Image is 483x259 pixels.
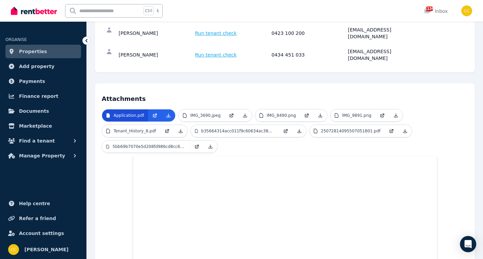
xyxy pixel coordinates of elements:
[24,245,68,254] span: [PERSON_NAME]
[330,109,375,122] a: IMG_9891.png
[348,48,423,62] div: [EMAIL_ADDRESS][DOMAIN_NAME]
[162,109,175,122] a: Download Attachment
[113,144,186,149] p: 5bb69b7070e5d208fd986cd8cc62e8ad.jpeg
[5,119,81,133] a: Marketplace
[19,77,45,85] span: Payments
[5,74,81,88] a: Payments
[321,128,381,134] p: 25072814095507051801.pdf
[376,109,389,122] a: Open in new Tab
[398,125,412,137] a: Download Attachment
[271,26,346,40] div: 0423 100 200
[114,128,156,134] p: Tenant_History_8.pdf
[19,229,64,237] span: Account settings
[8,244,19,255] img: chany chen
[385,125,398,137] a: Open in new Tab
[300,109,314,122] a: Open in new Tab
[279,125,293,137] a: Open in new Tab
[255,109,300,122] a: IMG_8490.png
[19,199,50,208] span: Help centre
[174,125,187,137] a: Download Attachment
[271,48,346,62] div: 0434 451 033
[190,141,204,153] a: Open in new Tab
[309,125,385,137] a: 25072814095507051801.pdf
[19,92,58,100] span: Finance report
[314,109,327,122] a: Download Attachment
[195,51,237,58] span: Run tenant check
[19,152,65,160] span: Manage Property
[201,128,275,134] p: b35664314acc011f9c60634ac38d9082.jpeg
[342,113,371,118] p: IMG_9891.png
[5,45,81,58] a: Properties
[190,113,221,118] p: IMG_3690.jpeg
[348,26,423,40] div: [EMAIL_ADDRESS][DOMAIN_NAME]
[160,125,174,137] a: Open in new Tab
[5,60,81,73] a: Add property
[389,109,403,122] a: Download Attachment
[19,214,56,222] span: Refer a friend
[238,109,252,122] a: Download Attachment
[5,37,27,42] span: ORGANISE
[204,141,217,153] a: Download Attachment
[102,109,148,122] a: Application.pdf
[5,104,81,118] a: Documents
[5,149,81,163] button: Manage Property
[461,5,472,16] img: chany chen
[157,8,159,14] span: k
[19,62,55,70] span: Add property
[424,8,448,15] div: Inbox
[119,26,193,40] div: [PERSON_NAME]
[5,197,81,210] a: Help centre
[102,90,468,104] h4: Attachments
[19,107,49,115] span: Documents
[195,30,237,37] span: Run tenant check
[179,109,225,122] a: IMG_3690.jpeg
[293,125,306,137] a: Download Attachment
[143,6,154,15] span: Ctrl
[119,48,193,62] div: [PERSON_NAME]
[460,236,476,252] div: Open Intercom Messenger
[19,47,47,56] span: Properties
[425,6,434,11] span: 1134
[11,6,57,16] img: RentBetter
[19,122,52,130] span: Marketplace
[5,89,81,103] a: Finance report
[5,134,81,148] button: Find a tenant
[102,141,190,153] a: 5bb69b7070e5d208fd986cd8cc62e8ad.jpeg
[5,212,81,225] a: Refer a friend
[267,113,296,118] p: IMG_8490.png
[102,125,160,137] a: Tenant_History_8.pdf
[191,125,279,137] a: b35664314acc011f9c60634ac38d9082.jpeg
[225,109,238,122] a: Open in new Tab
[148,109,162,122] a: Open in new Tab
[114,113,144,118] p: Application.pdf
[5,226,81,240] a: Account settings
[19,137,55,145] span: Find a tenant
